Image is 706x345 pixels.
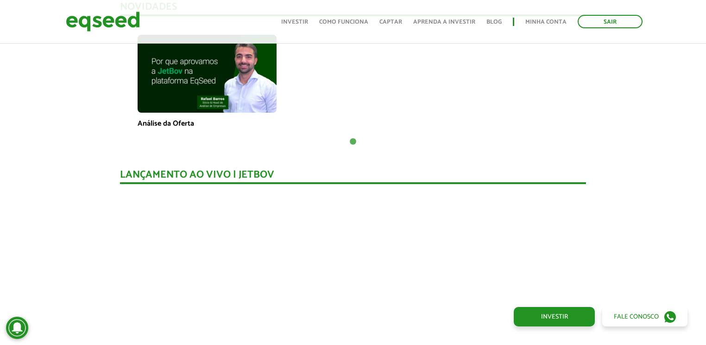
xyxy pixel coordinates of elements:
a: Investir [281,19,308,25]
a: Blog [486,19,502,25]
div: Lançamento ao vivo | JetBov [120,170,586,184]
a: Fale conosco [602,307,687,326]
a: Investir [514,307,595,326]
a: Sair [578,15,643,28]
img: EqSeed [66,9,140,34]
a: Como funciona [319,19,368,25]
a: Captar [379,19,402,25]
button: 1 of 1 [348,137,358,147]
img: maxresdefault.jpg [138,35,277,113]
p: Análise da Oferta [138,119,277,128]
a: Aprenda a investir [413,19,475,25]
a: Minha conta [525,19,567,25]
